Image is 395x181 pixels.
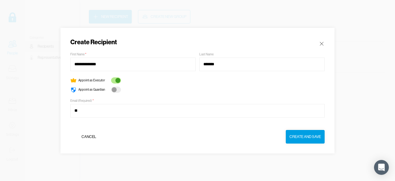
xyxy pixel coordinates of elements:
div: Appoint as Executor [78,79,105,82]
div: Cancel [81,134,96,140]
div: Email (Required) [70,99,94,103]
button: Cancel [70,130,107,144]
div: First Name [70,53,86,56]
div: Last Name [199,53,214,56]
div: Create Recipient [70,38,117,46]
div: Create and Save [289,134,321,140]
div: Appoint as Guardian [78,88,105,92]
button: Create and Save [286,130,325,144]
div: Open Intercom Messenger [374,160,389,175]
